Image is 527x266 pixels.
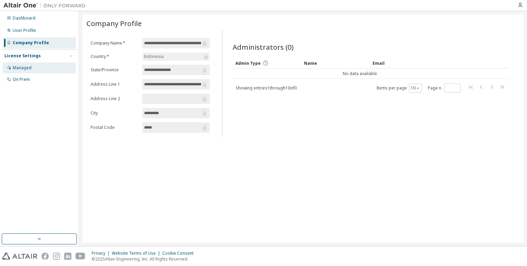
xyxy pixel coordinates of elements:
[13,28,36,33] div: User Profile
[13,15,35,21] div: Dashboard
[233,69,487,79] td: No data available
[91,125,138,130] label: Postal Code
[91,54,138,59] label: Country
[75,253,85,260] img: youtube.svg
[92,251,112,256] div: Privacy
[13,40,49,46] div: Company Profile
[235,60,261,66] span: Admin Type
[3,2,89,9] img: Altair One
[53,253,60,260] img: instagram.svg
[143,53,165,60] div: Indonesia
[91,96,138,101] label: Address Line 2
[162,251,198,256] div: Cookie Consent
[233,42,294,52] span: Administrators (0)
[42,253,49,260] img: facebook.svg
[112,251,162,256] div: Website Terms of Use
[142,52,210,61] div: Indonesia
[304,58,367,69] div: Name
[4,53,41,59] div: License Settings
[91,82,138,87] label: Address Line 1
[86,19,142,28] span: Company Profile
[92,256,198,262] p: © 2025 Altair Engineering, Inc. All Rights Reserved.
[428,84,461,93] span: Page n.
[376,84,422,93] span: Items per page
[373,58,436,69] div: Email
[91,67,138,73] label: State/Province
[64,253,71,260] img: linkedin.svg
[236,85,297,91] span: Showing entries 1 through 10 of 0
[91,40,138,46] label: Company Name
[91,110,138,116] label: City
[13,65,32,71] div: Managed
[2,253,37,260] img: altair_logo.svg
[13,77,30,82] div: On Prem
[411,85,420,91] button: 10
